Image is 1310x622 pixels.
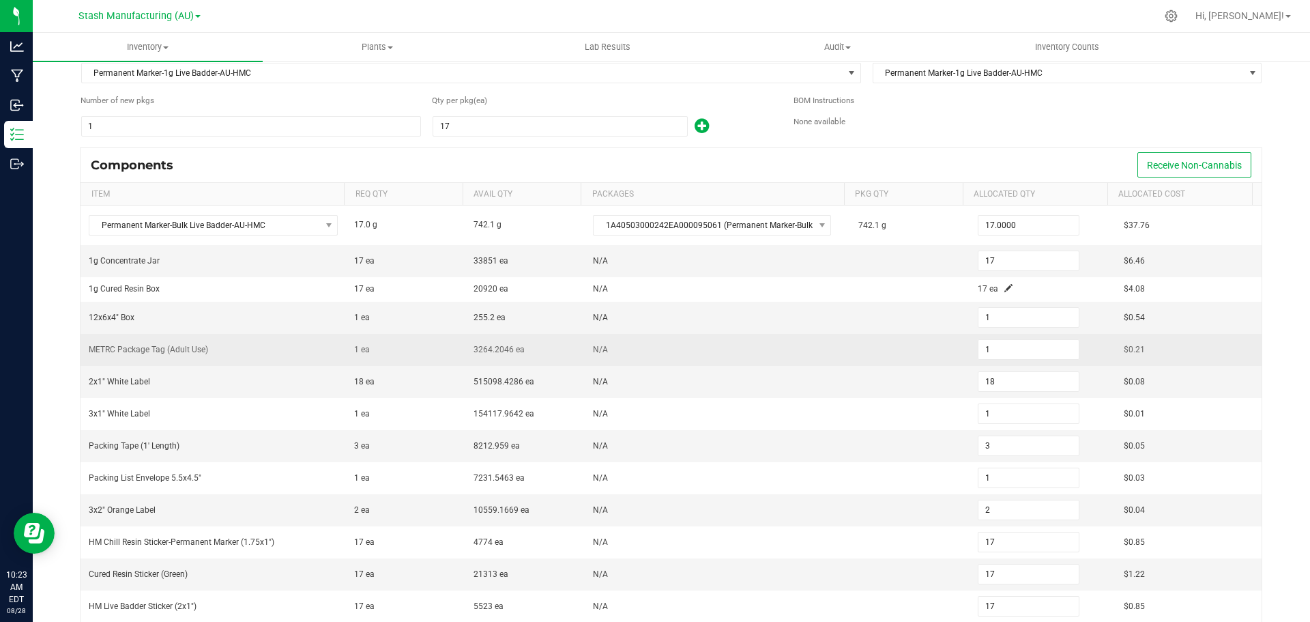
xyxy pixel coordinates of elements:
p: 08/28 [6,606,27,616]
span: $0.85 [1124,537,1145,547]
span: N/A [593,409,608,419]
span: HM Live Badder Sticker (2x1") [89,602,196,611]
span: Inventory [33,41,263,53]
div: Components [91,158,184,173]
span: N/A [593,569,608,579]
span: 515098.4286 ea [474,377,534,386]
span: METRC Package Tag (Adult Use) [89,345,208,354]
span: 742.1 g [858,221,886,230]
span: 3x1" White Label [89,409,150,419]
span: Cured Resin Sticker (Green) [89,569,188,579]
span: 4774 ea [474,537,504,547]
span: $0.01 [1124,409,1145,419]
th: Req Qty [344,183,463,206]
span: (ea) [474,95,486,107]
span: 1 ea [354,345,370,354]
span: 3 ea [354,441,370,451]
span: Receive Non-Cannabis [1147,160,1242,171]
span: Inventory Counts [1017,41,1118,53]
span: Audit [723,41,952,53]
span: N/A [593,505,608,515]
span: N/A [593,537,608,547]
a: Inventory Counts [952,33,1182,61]
span: $1.22 [1124,569,1145,579]
span: $0.03 [1124,473,1145,483]
inline-svg: Outbound [10,157,24,171]
span: 8212.959 ea [474,441,520,451]
span: 2 ea [354,505,370,515]
span: Permanent Marker-Bulk Live Badder-AU-HMC [89,216,320,235]
span: Plants [263,41,492,53]
span: 17 ea [354,537,375,547]
th: Packages [581,183,844,206]
inline-svg: Inventory [10,128,24,141]
button: Receive Non-Cannabis [1137,152,1251,178]
span: 1g Cured Resin Box [89,284,160,294]
span: 255.2 ea [474,313,506,322]
span: BOM Instructions [794,96,854,105]
span: 17 ea [354,602,375,611]
span: 1 ea [354,473,370,483]
span: $0.05 [1124,441,1145,451]
span: N/A [593,345,608,354]
span: 12x6x4" Box [89,313,134,322]
a: Plants [263,33,493,61]
span: Number of new packages to create [81,95,154,107]
span: 33851 ea [474,256,508,266]
span: None available [794,117,845,126]
inline-svg: Analytics [10,40,24,53]
span: N/A [593,313,608,322]
span: 5523 ea [474,602,504,611]
span: Quantity per package (ea) [432,95,474,107]
th: Pkg Qty [844,183,963,206]
span: Lab Results [566,41,649,53]
span: $6.46 [1124,256,1145,266]
span: 18 ea [354,377,375,386]
span: 17 ea [354,256,375,266]
span: N/A [593,284,608,294]
span: $37.76 [1124,221,1150,230]
span: Packing List Envelope 5.5x4.5" [89,473,201,483]
iframe: Resource center [14,513,55,554]
span: 1A40503000242EA000095061 (Permanent Marker-Bulk Live Resin-AU-HMC-7.29.) [594,216,813,235]
span: 10559.1669 ea [474,505,529,515]
span: Permanent Marker-1g Live Badder-AU-HMC [82,63,843,83]
span: $0.21 [1124,345,1145,354]
span: 20920 ea [474,284,508,294]
span: HM Chill Resin Sticker-Permanent Marker (1.75x1") [89,537,274,547]
span: 1 ea [354,313,370,322]
span: $4.08 [1124,284,1145,294]
span: 3264.2046 ea [474,345,525,354]
span: 154117.9642 ea [474,409,534,419]
span: 3x2" Orange Label [89,505,156,515]
span: 1 ea [354,409,370,419]
p: 10:23 AM EDT [6,569,27,606]
th: Item [81,183,344,206]
inline-svg: Inbound [10,98,24,112]
th: Allocated Cost [1107,183,1252,206]
span: 7231.5463 ea [474,473,525,483]
span: Permanent Marker-1g Live Badder-AU-HMC [873,63,1244,83]
span: 1g Concentrate Jar [89,256,160,266]
a: Inventory [33,33,263,61]
div: Manage settings [1163,10,1180,23]
span: 17 ea [354,284,375,294]
span: N/A [593,256,608,266]
span: 742.1 g [474,220,501,229]
span: N/A [593,473,608,483]
span: 2x1" White Label [89,377,150,386]
span: 17.0 g [354,220,377,229]
a: Audit [723,33,952,61]
span: $0.04 [1124,505,1145,515]
span: 17 ea [354,569,375,579]
span: Packing Tape (1' Length) [89,441,179,451]
span: 17 ea [978,284,998,294]
span: N/A [593,602,608,611]
span: 21313 ea [474,569,508,579]
span: $0.54 [1124,313,1145,322]
span: $0.08 [1124,377,1145,386]
th: Allocated Qty [963,183,1107,206]
span: Stash Manufacturing (AU) [78,10,194,22]
th: Avail Qty [463,183,581,206]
